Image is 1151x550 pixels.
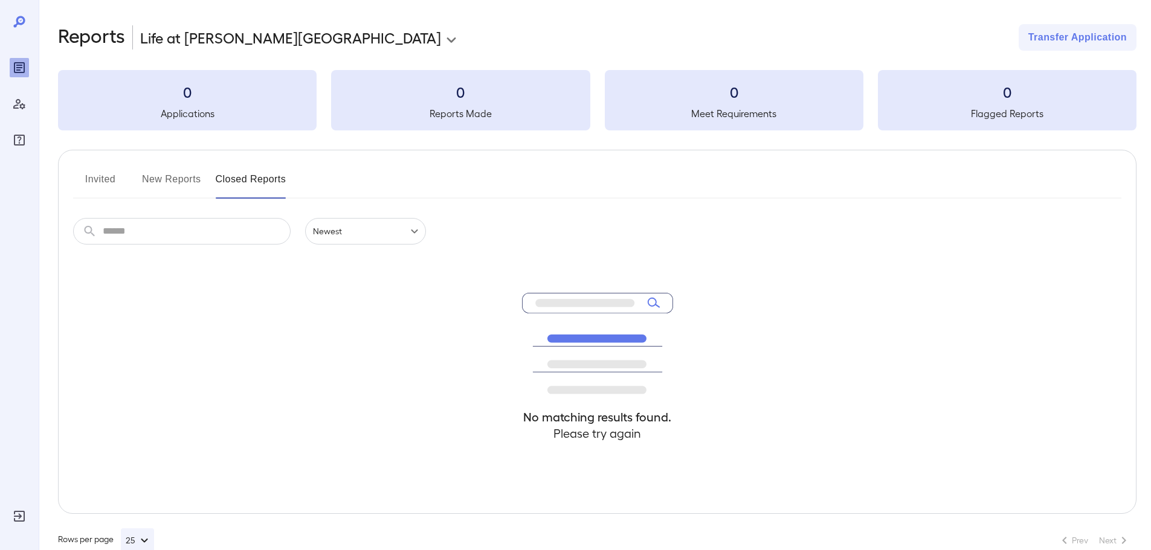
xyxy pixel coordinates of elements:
[10,94,29,114] div: Manage Users
[10,58,29,77] div: Reports
[1052,531,1136,550] nav: pagination navigation
[878,106,1136,121] h5: Flagged Reports
[142,170,201,199] button: New Reports
[58,82,317,101] h3: 0
[140,28,441,47] p: Life at [PERSON_NAME][GEOGRAPHIC_DATA]
[522,425,673,441] h4: Please try again
[305,218,426,245] div: Newest
[605,106,863,121] h5: Meet Requirements
[605,82,863,101] h3: 0
[522,409,673,425] h4: No matching results found.
[58,24,125,51] h2: Reports
[58,70,1136,130] summary: 0Applications0Reports Made0Meet Requirements0Flagged Reports
[10,130,29,150] div: FAQ
[73,170,127,199] button: Invited
[58,106,317,121] h5: Applications
[878,82,1136,101] h3: 0
[216,170,286,199] button: Closed Reports
[331,106,590,121] h5: Reports Made
[1019,24,1136,51] button: Transfer Application
[10,507,29,526] div: Log Out
[331,82,590,101] h3: 0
